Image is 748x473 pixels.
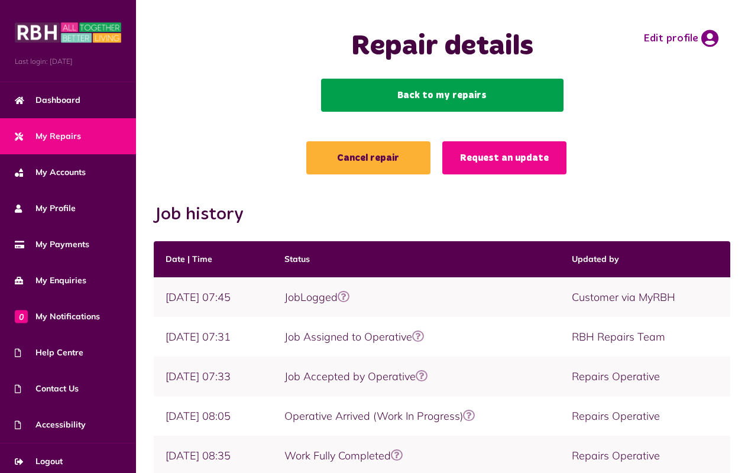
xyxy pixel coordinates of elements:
td: Operative Arrived (Work In Progress) [273,396,559,436]
span: Dashboard [15,94,80,106]
span: Help Centre [15,346,83,359]
td: [DATE] 07:45 [154,277,273,317]
h1: Repair details [301,30,584,64]
td: Job Accepted by Operative [273,357,559,396]
a: Cancel repair [306,141,430,174]
span: My Repairs [15,130,81,142]
a: Edit profile [643,30,718,47]
th: Date | Time [154,241,273,277]
span: My Accounts [15,166,86,179]
td: [DATE] 07:31 [154,317,273,357]
td: [DATE] 08:05 [154,396,273,436]
span: My Enquiries [15,274,86,287]
td: Repairs Operative [560,357,730,396]
span: Last login: [DATE] [15,56,121,67]
td: RBH Repairs Team [560,317,730,357]
span: Logout [15,455,63,468]
td: Customer via MyRBH [560,277,730,317]
a: Request an update [442,141,566,174]
span: My Notifications [15,310,100,323]
td: [DATE] 07:33 [154,357,273,396]
span: Accessibility [15,419,86,431]
span: My Profile [15,202,76,215]
span: Contact Us [15,383,79,395]
td: JobLogged [273,277,559,317]
img: MyRBH [15,21,121,44]
th: Status [273,241,559,277]
td: Repairs Operative [560,396,730,436]
span: My Payments [15,238,89,251]
th: Updated by [560,241,730,277]
td: Job Assigned to Operative [273,317,559,357]
a: Back to my repairs [321,79,564,112]
h2: Job history [154,204,730,225]
span: 0 [15,310,28,323]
